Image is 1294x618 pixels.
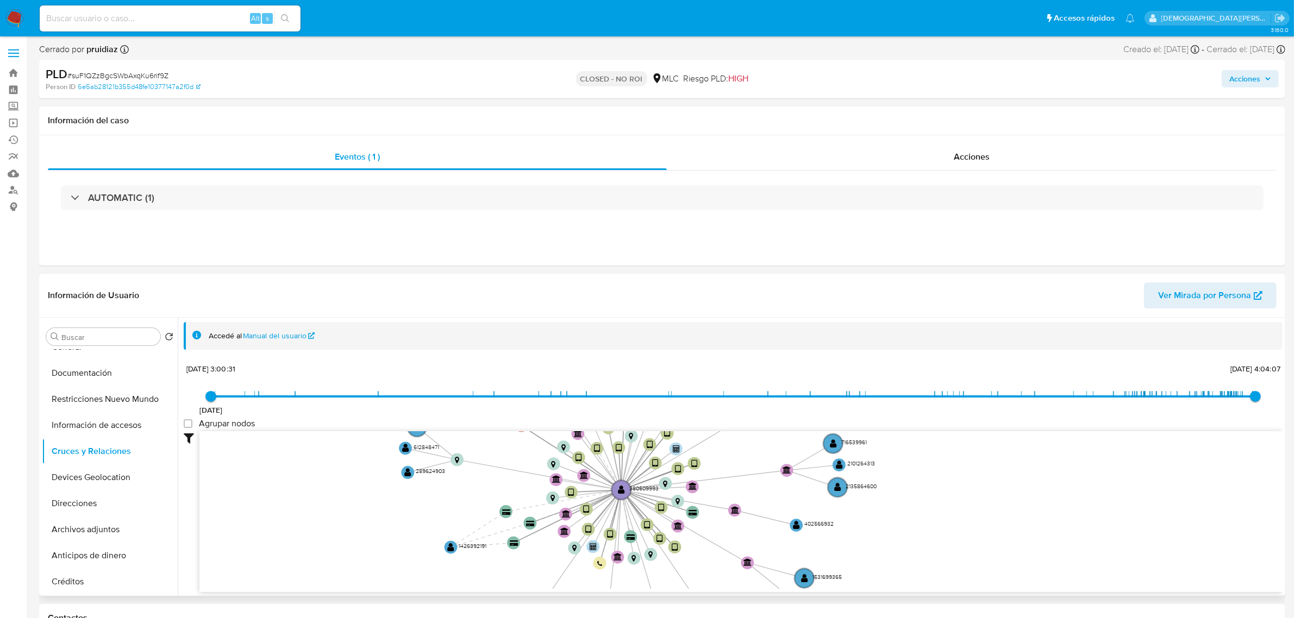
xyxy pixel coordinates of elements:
[414,422,421,431] text: 
[614,553,622,560] text: 
[552,461,556,468] text: 
[402,443,409,452] text: 
[689,509,697,516] text: 
[42,360,178,386] button: Documentación
[46,82,76,92] b: Person ID
[414,443,439,451] text: 612848471
[657,534,662,543] text: 
[61,332,156,342] input: Buscar
[51,332,59,341] button: Buscar
[689,482,697,490] text: 
[552,475,560,483] text: 
[1161,13,1271,23] p: cristian.porley@mercadolibre.com
[804,520,834,528] text: 402566932
[1274,12,1286,24] a: Salir
[847,459,875,468] text: 2101264313
[1054,12,1115,24] span: Accesos rápidos
[1158,282,1251,308] span: Ver Mirada por Persona
[404,468,411,477] text: 
[658,503,664,512] text: 
[576,71,647,86] p: CLOSED - NO ROI
[632,555,636,562] text: 
[1123,43,1199,55] div: Creado el: [DATE]
[243,331,315,341] a: Manual del usuario
[199,418,255,429] span: Agrupar nodos
[597,560,602,567] text: 
[691,459,697,468] text: 
[455,457,459,464] text: 
[846,482,877,490] text: 2135864600
[629,484,659,493] text: 380509993
[42,490,178,516] button: Direcciones
[834,482,841,491] text: 
[801,573,808,583] text: 
[618,485,625,494] text: 
[42,412,178,438] button: Información de accesos
[644,520,650,529] text: 
[954,150,990,163] span: Acciones
[684,73,749,85] span: Riesgo PLD:
[510,540,518,546] text: 
[42,438,178,464] button: Cruces y Relaciones
[607,529,613,539] text: 
[629,433,634,440] text: 
[647,440,653,449] text: 
[1202,43,1204,55] span: -
[335,150,380,163] span: Eventos ( 1 )
[459,542,486,550] text: 1426392191
[783,466,791,474] text: 
[61,185,1264,210] div: AUTOMATIC (1)
[40,11,301,26] input: Buscar usuario o caso...
[209,331,242,341] span: Accedé al
[793,520,800,529] text: 
[568,488,574,497] text: 
[67,70,168,81] span: # suF1QZzBgcSWbAxqKu6rif9Z
[560,527,568,535] text: 
[572,545,577,552] text: 
[1222,70,1279,87] button: Acciones
[48,290,139,301] h1: Información de Usuario
[574,430,582,437] text: 
[652,458,658,468] text: 
[84,43,118,55] b: pruidiaz
[42,464,178,490] button: Devices Geolocation
[502,509,510,515] text: 
[590,543,597,550] text: 
[186,363,235,374] span: [DATE] 3:00:31
[594,444,600,453] text: 
[676,498,680,505] text: 
[841,438,867,446] text: 716539961
[673,445,680,452] text: 
[663,481,667,488] text: 
[812,573,842,581] text: 1531699365
[605,423,611,432] text: 
[830,439,837,448] text: 
[1144,282,1277,308] button: Ver Mirada por Persona
[836,460,843,469] text: 
[731,506,739,514] text: 
[580,471,588,479] text: 
[88,192,154,204] h3: AUTOMATIC (1)
[561,444,566,451] text: 
[627,534,635,540] text: 
[266,13,269,23] span: s
[551,495,555,502] text: 
[1207,43,1285,55] div: Cerrado el: [DATE]
[274,11,296,26] button: search-icon
[648,551,653,558] text: 
[416,467,445,475] text: 289624903
[674,522,682,529] text: 
[42,516,178,543] button: Archivos adjuntos
[42,386,178,412] button: Restricciones Nuevo Mundo
[562,510,570,518] text: 
[184,419,192,428] input: Agrupar nodos
[1230,363,1280,374] span: [DATE] 4:04:07
[664,428,670,438] text: 
[46,65,67,83] b: PLD
[42,569,178,595] button: Créditos
[672,543,678,552] text: 
[527,520,535,527] text: 
[675,464,681,474] text: 
[729,72,749,85] span: HIGH
[199,405,223,415] span: [DATE]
